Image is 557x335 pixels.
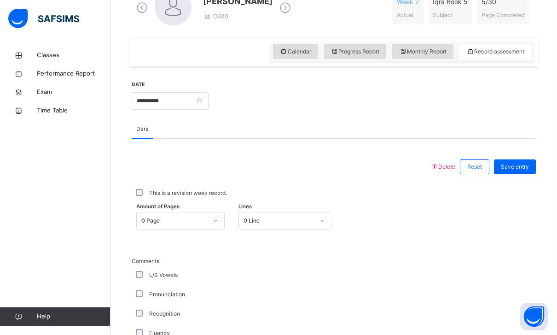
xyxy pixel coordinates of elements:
span: Time Table [37,106,110,115]
span: Record assessment [466,47,524,56]
label: Pronunciation [149,290,185,299]
label: This is a revision week record. [149,189,227,197]
span: Monthly Report [399,47,447,56]
span: Progress Report [331,47,380,56]
span: Actual [397,12,413,18]
span: D480 [203,12,228,20]
span: Classes [37,51,110,60]
span: Help [37,312,110,321]
span: Page Completed [482,12,524,18]
span: Dars [136,125,148,133]
span: Comments [132,257,362,265]
span: Lines [238,203,252,211]
label: Date [132,81,145,88]
label: Recognition [149,310,180,318]
img: safsims [8,9,79,28]
span: Performance Report [37,69,110,78]
span: Amount of Pages [136,203,180,211]
div: 0 Line [244,217,314,225]
span: Reset [467,163,482,171]
span: Save entry [501,163,529,171]
span: Exam [37,88,110,97]
button: Open asap [520,303,548,330]
span: Delete [430,163,455,170]
div: 0 Page [141,217,208,225]
span: Calendar [280,47,311,56]
span: Subject [433,12,453,18]
label: L/S Vowels [149,271,178,279]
